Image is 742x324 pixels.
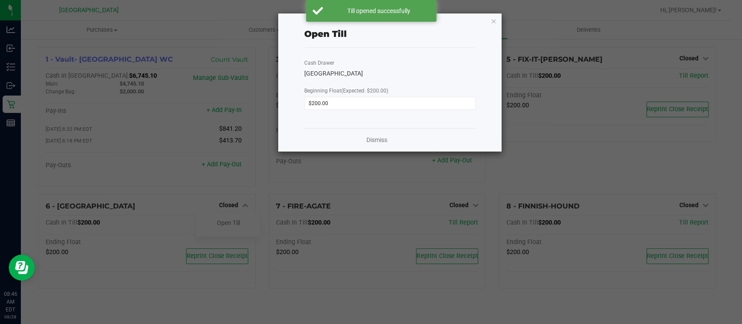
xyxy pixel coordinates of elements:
[304,27,347,40] div: Open Till
[366,136,387,145] a: Dismiss
[328,7,430,15] div: Till opened successfully
[304,69,476,78] div: [GEOGRAPHIC_DATA]
[304,59,334,67] label: Cash Drawer
[9,255,35,281] iframe: Resource center
[304,88,388,94] span: Beginning Float
[341,88,388,94] span: (Expected: $200.00)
